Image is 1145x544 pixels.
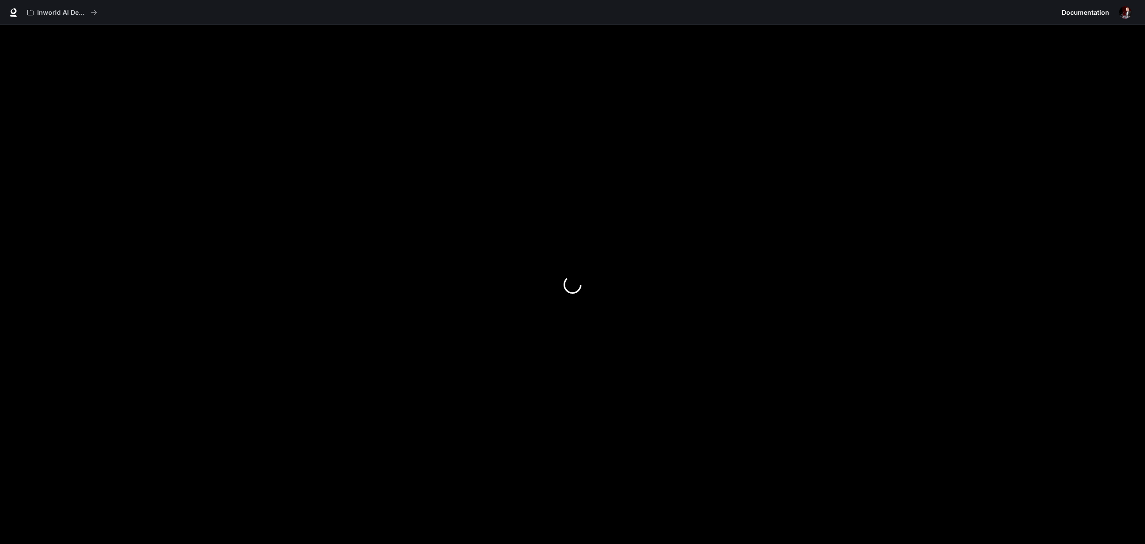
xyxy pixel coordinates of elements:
[37,9,87,17] p: Inworld AI Demos
[1119,6,1132,19] img: User avatar
[23,4,101,21] button: All workspaces
[1116,4,1134,21] button: User avatar
[1062,7,1109,18] span: Documentation
[1058,4,1113,21] a: Documentation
